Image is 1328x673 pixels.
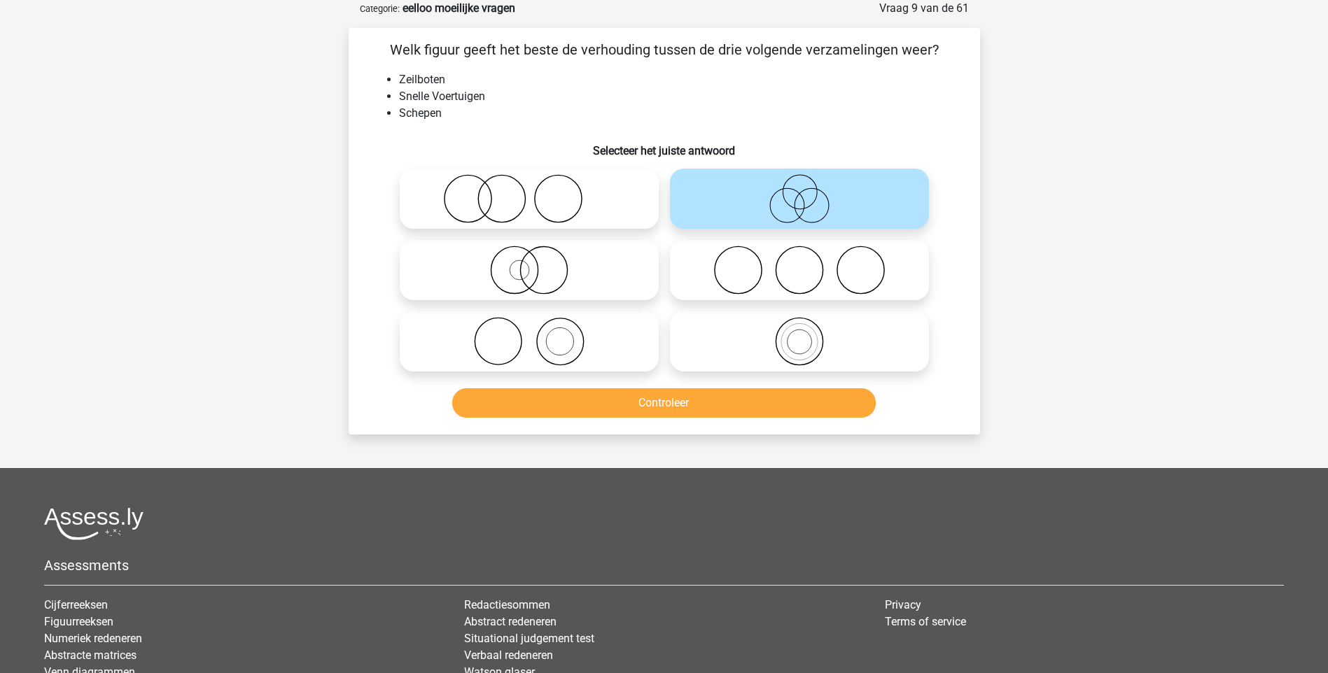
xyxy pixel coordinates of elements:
small: Categorie: [360,3,400,14]
strong: eelloo moeilijke vragen [403,1,515,15]
li: Zeilboten [399,71,958,88]
a: Abstract redeneren [464,615,557,628]
li: Schepen [399,105,958,122]
a: Abstracte matrices [44,649,137,662]
a: Verbaal redeneren [464,649,553,662]
button: Controleer [452,388,876,418]
a: Terms of service [885,615,966,628]
a: Cijferreeksen [44,598,108,611]
a: Privacy [885,598,921,611]
a: Figuurreeksen [44,615,113,628]
a: Numeriek redeneren [44,632,142,645]
img: Assessly logo [44,507,144,540]
p: Welk figuur geeft het beste de verhouding tussen de drie volgende verzamelingen weer? [371,39,958,60]
a: Redactiesommen [464,598,550,611]
li: Snelle Voertuigen [399,88,958,105]
h5: Assessments [44,557,1284,574]
a: Situational judgement test [464,632,594,645]
h6: Selecteer het juiste antwoord [371,133,958,157]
